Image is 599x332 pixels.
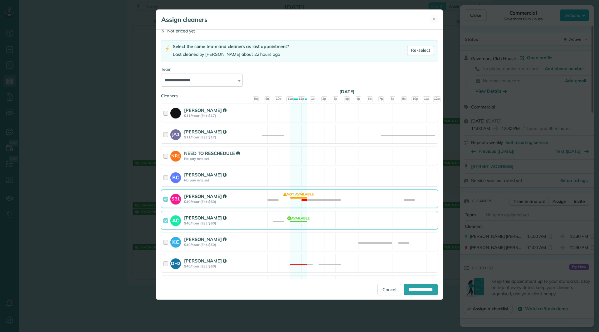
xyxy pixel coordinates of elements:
[184,150,240,156] strong: NEED TO RESCHEDULE
[184,215,226,221] strong: [PERSON_NAME]
[170,194,181,202] strong: SB1
[170,237,181,246] strong: KC
[184,258,226,264] strong: [PERSON_NAME]
[170,215,181,224] strong: AC
[165,45,170,52] img: lightning-bolt-icon-94e5364df696ac2de96d3a42b8a9ff6ba979493684c50e6bbbcda72601fa0d29.png
[184,113,254,118] strong: $11/hour (Est: $17)
[173,43,289,50] div: Select the same team and cleaners as last appointment?
[407,46,434,55] a: Re-select
[184,200,254,204] strong: $40/hour (Est: $60)
[184,156,254,161] strong: No pay rate set
[161,66,438,72] div: Team
[184,172,226,178] strong: [PERSON_NAME]
[184,193,226,199] strong: [PERSON_NAME]
[184,178,254,182] strong: No pay rate set
[161,15,207,24] h5: Assign cleaners
[161,28,438,34] div: Not priced yet
[170,129,181,138] strong: JA1
[173,51,289,58] div: Last cleaned by [PERSON_NAME] about 22 hours ago
[170,258,181,267] strong: DH2
[432,16,436,22] span: ✕
[184,243,254,247] strong: $40/hour (Est: $60)
[184,264,254,268] strong: $40/hour (Est: $60)
[170,151,181,159] strong: NR1
[161,93,438,95] div: Cleaners
[170,172,181,181] strong: BC
[184,107,226,113] strong: [PERSON_NAME]
[184,236,226,242] strong: [PERSON_NAME]
[184,135,254,139] strong: $11/hour (Est: $17)
[377,284,401,295] a: Cancel
[184,221,254,225] strong: $40/hour (Est: $60)
[184,129,226,135] strong: [PERSON_NAME]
